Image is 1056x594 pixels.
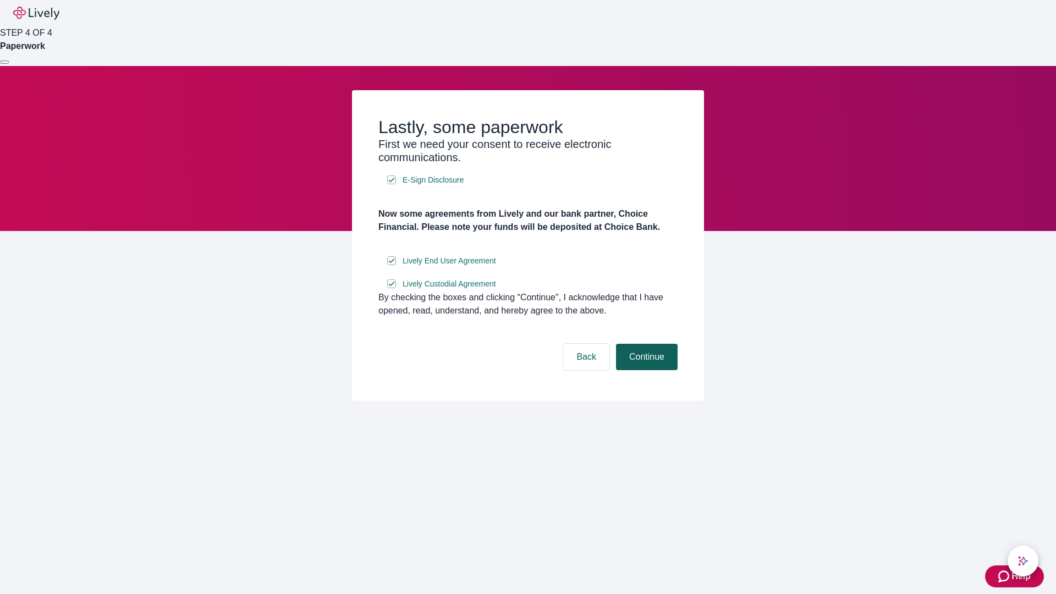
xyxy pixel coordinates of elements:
[378,291,678,317] div: By checking the boxes and clicking “Continue", I acknowledge that I have opened, read, understand...
[1011,570,1031,583] span: Help
[998,570,1011,583] svg: Zendesk support icon
[616,344,678,370] button: Continue
[403,174,464,186] span: E-Sign Disclosure
[378,117,678,137] h2: Lastly, some paperwork
[400,254,498,268] a: e-sign disclosure document
[985,565,1044,587] button: Zendesk support iconHelp
[403,278,496,290] span: Lively Custodial Agreement
[378,207,678,234] h4: Now some agreements from Lively and our bank partner, Choice Financial. Please note your funds wi...
[1018,555,1028,566] svg: Lively AI Assistant
[400,277,498,291] a: e-sign disclosure document
[378,137,678,164] h3: First we need your consent to receive electronic communications.
[563,344,609,370] button: Back
[1008,546,1038,576] button: chat
[400,173,466,187] a: e-sign disclosure document
[13,7,59,20] img: Lively
[403,255,496,267] span: Lively End User Agreement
